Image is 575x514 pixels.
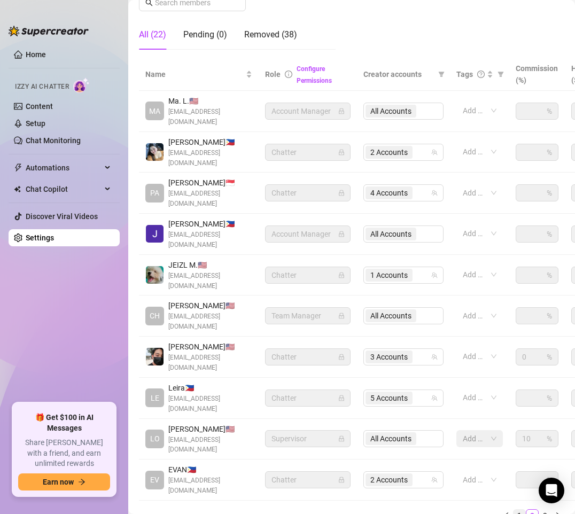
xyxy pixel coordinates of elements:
[271,349,344,365] span: Chatter
[183,28,227,41] div: Pending (0)
[9,26,89,36] img: logo-BBDzfeDw.svg
[168,136,252,148] span: [PERSON_NAME] 🇵🇭
[366,473,413,486] span: 2 Accounts
[431,354,438,360] span: team
[168,464,252,476] span: EVAN 🇵🇭
[370,146,408,158] span: 2 Accounts
[168,95,252,107] span: Ma. L. 🇺🇸
[150,433,160,445] span: LO
[168,230,252,250] span: [EMAIL_ADDRESS][DOMAIN_NAME]
[271,267,344,283] span: Chatter
[244,28,297,41] div: Removed (38)
[370,392,408,404] span: 5 Accounts
[168,394,252,414] span: [EMAIL_ADDRESS][DOMAIN_NAME]
[168,353,252,373] span: [EMAIL_ADDRESS][DOMAIN_NAME]
[146,348,164,365] img: john kenneth santillan
[509,58,565,91] th: Commission (%)
[150,187,159,199] span: PA
[456,68,473,80] span: Tags
[14,185,21,193] img: Chat Copilot
[26,233,54,242] a: Settings
[26,136,81,145] a: Chat Monitoring
[168,259,252,271] span: JEIZL M. 🇺🇸
[26,159,102,176] span: Automations
[338,435,345,442] span: lock
[436,66,447,82] span: filter
[168,311,252,332] span: [EMAIL_ADDRESS][DOMAIN_NAME]
[431,149,438,155] span: team
[265,70,281,79] span: Role
[338,108,345,114] span: lock
[168,435,252,455] span: [EMAIL_ADDRESS][DOMAIN_NAME]
[495,66,506,82] span: filter
[338,313,345,319] span: lock
[338,190,345,196] span: lock
[366,186,413,199] span: 4 Accounts
[18,438,110,469] span: Share [PERSON_NAME] with a friend, and earn unlimited rewards
[431,477,438,483] span: team
[366,269,413,282] span: 1 Accounts
[168,382,252,394] span: Leira 🇵🇭
[271,472,344,488] span: Chatter
[146,225,164,243] img: John Lhester
[14,163,22,172] span: thunderbolt
[73,77,90,93] img: AI Chatter
[168,218,252,230] span: [PERSON_NAME] 🇵🇭
[15,82,69,92] span: Izzy AI Chatter
[285,71,292,78] span: info-circle
[151,392,159,404] span: LE
[338,477,345,483] span: lock
[366,146,413,159] span: 2 Accounts
[168,189,252,209] span: [EMAIL_ADDRESS][DOMAIN_NAME]
[431,395,438,401] span: team
[338,272,345,278] span: lock
[366,392,413,404] span: 5 Accounts
[149,105,160,117] span: MA
[26,102,53,111] a: Content
[338,395,345,401] span: lock
[498,71,504,77] span: filter
[146,266,164,284] img: JEIZL MALLARI
[438,71,445,77] span: filter
[477,71,485,78] span: question-circle
[271,144,344,160] span: Chatter
[168,148,252,168] span: [EMAIL_ADDRESS][DOMAIN_NAME]
[431,190,438,196] span: team
[43,478,74,486] span: Earn now
[431,272,438,278] span: team
[168,271,252,291] span: [EMAIL_ADDRESS][DOMAIN_NAME]
[18,473,110,490] button: Earn nowarrow-right
[150,474,159,486] span: EV
[26,181,102,198] span: Chat Copilot
[26,119,45,128] a: Setup
[150,310,160,322] span: CH
[146,143,164,161] img: Sheina Gorriceta
[370,187,408,199] span: 4 Accounts
[168,476,252,496] span: [EMAIL_ADDRESS][DOMAIN_NAME]
[168,177,252,189] span: [PERSON_NAME] 🇸🇬
[139,28,166,41] div: All (22)
[168,423,252,435] span: [PERSON_NAME] 🇺🇸
[338,231,345,237] span: lock
[139,58,259,91] th: Name
[271,431,344,447] span: Supervisor
[78,478,86,486] span: arrow-right
[366,351,413,363] span: 3 Accounts
[370,269,408,281] span: 1 Accounts
[539,478,564,503] div: Open Intercom Messenger
[168,300,252,311] span: [PERSON_NAME] 🇺🇸
[271,390,344,406] span: Chatter
[168,341,252,353] span: [PERSON_NAME] 🇺🇸
[145,68,244,80] span: Name
[271,103,344,119] span: Account Manager
[338,354,345,360] span: lock
[338,149,345,155] span: lock
[370,351,408,363] span: 3 Accounts
[18,412,110,433] span: 🎁 Get $100 in AI Messages
[297,65,332,84] a: Configure Permissions
[363,68,434,80] span: Creator accounts
[370,474,408,486] span: 2 Accounts
[26,212,98,221] a: Discover Viral Videos
[271,185,344,201] span: Chatter
[26,50,46,59] a: Home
